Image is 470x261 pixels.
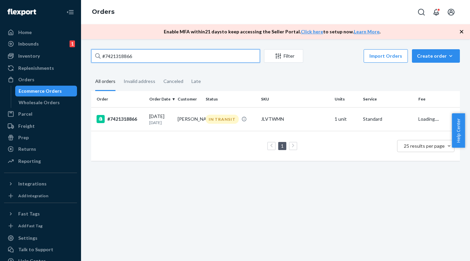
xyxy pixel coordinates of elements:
a: Replenishments [4,63,77,74]
a: Parcel [4,109,77,119]
div: Reporting [18,158,41,165]
div: Settings [18,235,37,241]
div: Customer [178,96,201,102]
p: [DATE] [149,120,172,125]
button: Filter [264,49,303,63]
div: #7421318866 [97,115,144,123]
td: [PERSON_NAME] [175,107,203,131]
a: Page 1 is your current page [280,143,285,149]
div: Integrations [18,180,47,187]
input: Search orders [91,49,260,63]
a: Add Integration [4,192,77,200]
a: Ecommerce Orders [15,86,77,96]
span: 25 results per page [404,143,445,149]
div: Freight [18,123,35,129]
a: Prep [4,132,77,143]
div: Filter [264,53,303,59]
th: Status [203,91,258,107]
a: Home [4,27,77,38]
div: 1 [70,40,75,47]
div: Wholesale Orders [19,99,60,106]
a: Orders [4,74,77,85]
div: Add Integration [18,193,48,199]
a: Returns [4,144,77,154]
div: Talk to Support [18,246,53,253]
div: Prep [18,134,29,141]
div: Home [18,29,32,36]
th: Order [91,91,147,107]
a: Reporting [4,156,77,167]
th: SKU [258,91,332,107]
button: Open account menu [444,5,458,19]
button: Help Center [452,113,465,148]
a: Add Fast Tag [4,222,77,230]
a: Freight [4,121,77,132]
ol: breadcrumbs [86,2,120,22]
button: Open Search Box [415,5,428,19]
div: Inventory [18,53,40,59]
a: Talk to Support [4,244,77,255]
div: [DATE] [149,113,172,125]
th: Units [332,91,360,107]
button: Create order [412,49,460,63]
button: Integrations [4,178,77,189]
div: Inbounds [18,40,39,47]
a: Learn More [354,29,380,34]
td: Loading.... [416,107,460,131]
button: Import Orders [364,49,408,63]
th: Fee [416,91,460,107]
div: Late [191,72,201,90]
th: Service [360,91,416,107]
div: Create order [417,53,455,59]
a: Click here [301,29,323,34]
a: Orders [92,8,114,16]
div: All orders [95,72,115,91]
div: Ecommerce Orders [19,88,62,94]
button: Open notifications [429,5,443,19]
a: Settings [4,233,77,243]
div: Canceled [163,72,183,90]
div: Returns [18,146,36,152]
a: Inbounds1 [4,38,77,49]
p: Standard [363,116,413,122]
td: 1 unit [332,107,360,131]
button: Fast Tags [4,208,77,219]
div: Parcel [18,111,32,117]
div: Orders [18,76,34,83]
button: Close Navigation [63,5,77,19]
div: Add Fast Tag [18,223,43,229]
p: Enable MFA within 21 days to keep accessing the Seller Portal. to setup now. . [164,28,381,35]
div: Replenishments [18,65,54,71]
div: Invalid address [124,72,155,90]
div: Fast Tags [18,210,40,217]
img: Flexport logo [7,9,36,16]
a: Wholesale Orders [15,97,77,108]
a: Inventory [4,51,77,61]
th: Order Date [147,91,175,107]
div: IN TRANSIT [206,115,239,124]
div: JLVTWMN [261,116,329,122]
